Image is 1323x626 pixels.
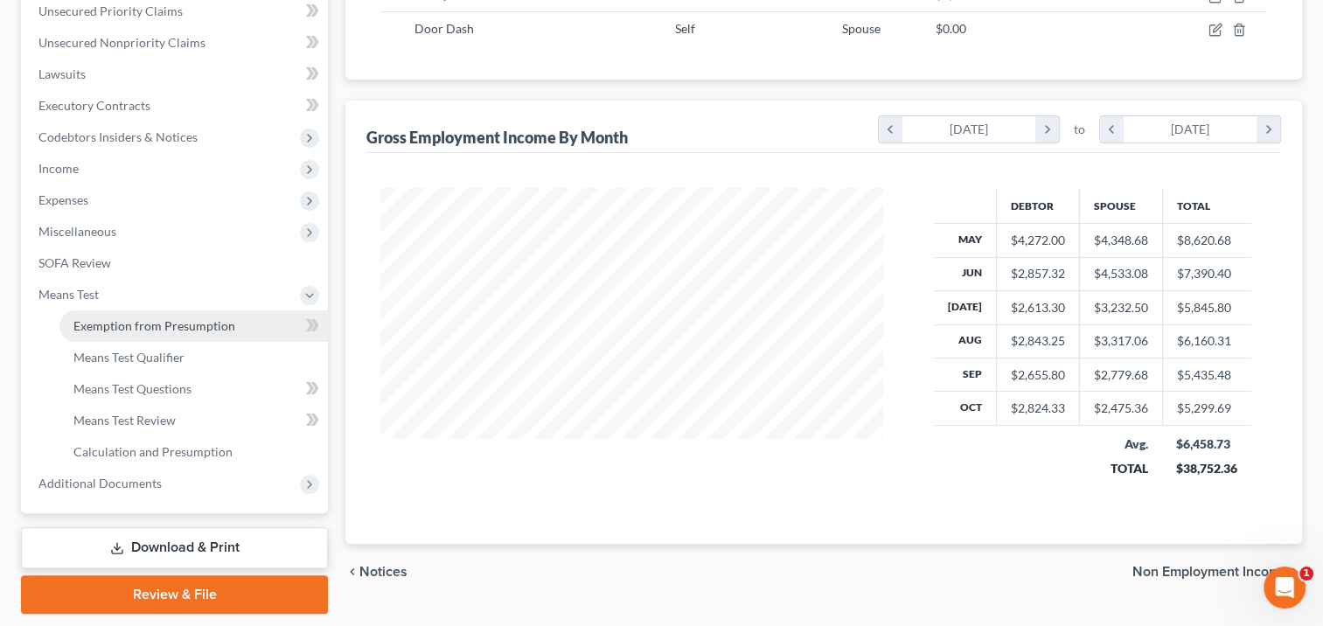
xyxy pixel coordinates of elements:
[38,3,183,18] span: Unsecured Priority Claims
[73,381,191,396] span: Means Test Questions
[1094,332,1148,350] div: $3,317.06
[24,27,328,59] a: Unsecured Nonpriority Claims
[73,413,176,428] span: Means Test Review
[345,565,407,579] button: chevron_left Notices
[38,35,205,50] span: Unsecured Nonpriority Claims
[1094,232,1148,249] div: $4,348.68
[1035,116,1059,143] i: chevron_right
[414,21,474,36] span: Door Dash
[934,291,997,324] th: [DATE]
[73,444,233,459] span: Calculation and Presumption
[1094,400,1148,417] div: $2,475.36
[359,565,407,579] span: Notices
[21,575,328,614] a: Review & File
[1299,567,1313,581] span: 1
[934,224,997,257] th: May
[1011,366,1065,384] div: $2,655.80
[366,127,628,148] div: Gross Employment Income By Month
[73,318,235,333] span: Exemption from Presumption
[1162,324,1251,358] td: $6,160.31
[24,247,328,279] a: SOFA Review
[59,342,328,373] a: Means Test Qualifier
[1094,299,1148,316] div: $3,232.50
[936,21,966,36] span: $0.00
[1011,299,1065,316] div: $2,613.30
[73,350,185,365] span: Means Test Qualifier
[1011,332,1065,350] div: $2,843.25
[879,116,902,143] i: chevron_left
[1162,358,1251,392] td: $5,435.48
[38,287,99,302] span: Means Test
[38,224,116,239] span: Miscellaneous
[1011,232,1065,249] div: $4,272.00
[1176,460,1237,477] div: $38,752.36
[38,161,79,176] span: Income
[934,257,997,290] th: Jun
[38,129,198,144] span: Codebtors Insiders & Notices
[59,310,328,342] a: Exemption from Presumption
[1162,257,1251,290] td: $7,390.40
[38,192,88,207] span: Expenses
[24,90,328,122] a: Executory Contracts
[345,565,359,579] i: chevron_left
[59,436,328,468] a: Calculation and Presumption
[675,21,695,36] span: Self
[1176,435,1237,453] div: $6,458.73
[1132,565,1288,579] span: Non Employment Income
[38,476,162,490] span: Additional Documents
[1079,188,1162,223] th: Spouse
[38,255,111,270] span: SOFA Review
[1162,224,1251,257] td: $8,620.68
[842,21,881,36] span: Spouse
[934,392,997,425] th: Oct
[38,98,150,113] span: Executory Contracts
[1257,116,1280,143] i: chevron_right
[59,405,328,436] a: Means Test Review
[1162,188,1251,223] th: Total
[1011,400,1065,417] div: $2,824.33
[1100,116,1124,143] i: chevron_left
[1094,366,1148,384] div: $2,779.68
[21,527,328,568] a: Download & Print
[38,66,86,81] span: Lawsuits
[1132,565,1302,579] button: Non Employment Income chevron_right
[996,188,1079,223] th: Debtor
[1093,435,1148,453] div: Avg.
[1124,116,1257,143] div: [DATE]
[1162,291,1251,324] td: $5,845.80
[1094,265,1148,282] div: $4,533.08
[1162,392,1251,425] td: $5,299.69
[902,116,1036,143] div: [DATE]
[1093,460,1148,477] div: TOTAL
[1011,265,1065,282] div: $2,857.32
[59,373,328,405] a: Means Test Questions
[934,358,997,392] th: Sep
[934,324,997,358] th: Aug
[1264,567,1306,609] iframe: Intercom live chat
[24,59,328,90] a: Lawsuits
[1288,565,1302,579] i: chevron_right
[1074,121,1085,138] span: to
